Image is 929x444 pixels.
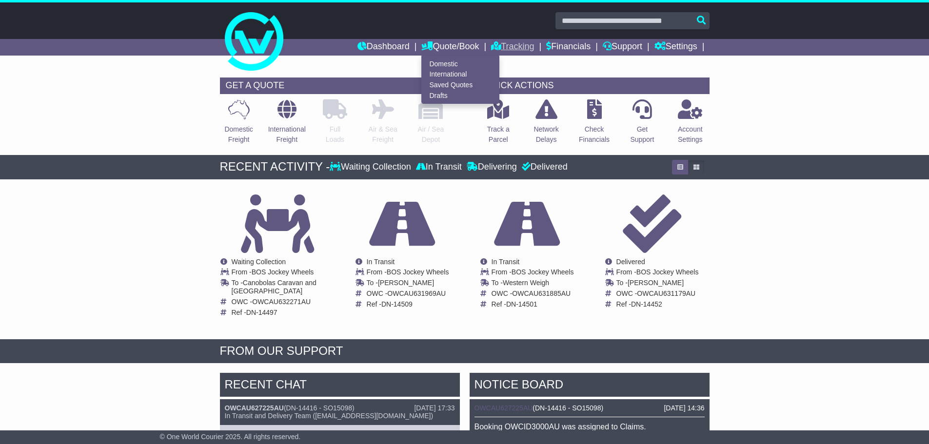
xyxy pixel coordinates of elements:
p: Domestic Freight [224,124,253,145]
p: Check Financials [579,124,610,145]
span: BOS Jockey Wheels [512,268,574,276]
p: Booking OWCID3000AU was assigned to Claims. [474,422,705,431]
span: [PERSON_NAME] [378,279,434,287]
p: Air & Sea Freight [369,124,397,145]
div: NOTICE BOARD [470,373,710,399]
div: FROM OUR SUPPORT [220,344,710,358]
td: To - [232,279,335,298]
span: BOS Jockey Wheels [387,268,449,276]
p: International Freight [268,124,306,145]
span: In Transit [492,258,520,266]
td: To - [616,279,699,290]
div: Waiting Collection [330,162,413,173]
span: Waiting Collection [232,258,286,266]
span: DN-14416 - SO15098 [286,404,352,412]
td: OWC - [492,290,574,300]
span: [PERSON_NAME] [628,279,684,287]
span: © One World Courier 2025. All rights reserved. [160,433,301,441]
div: ( ) [474,404,705,412]
a: Tracking [491,39,534,56]
a: Financials [546,39,591,56]
td: OWC - [232,298,335,309]
a: CheckFinancials [578,99,610,150]
a: Track aParcel [487,99,510,150]
td: To - [367,279,449,290]
a: AccountSettings [677,99,703,150]
span: DN-14452 [631,300,662,308]
a: Saved Quotes [422,80,499,91]
a: Settings [654,39,697,56]
span: DN-14509 [381,300,413,308]
a: Drafts [422,90,499,101]
p: Network Delays [534,124,558,145]
div: RECENT ACTIVITY - [220,160,330,174]
div: ( ) [225,404,455,412]
td: Ref - [492,300,574,309]
div: In Transit [414,162,464,173]
span: DN-14501 [506,300,537,308]
div: Delivered [519,162,568,173]
a: DomesticFreight [224,99,253,150]
a: Domestic [422,58,499,69]
p: Full Loads [323,124,347,145]
span: BOS Jockey Wheels [252,268,314,276]
td: Ref - [232,309,335,317]
td: OWC - [616,290,699,300]
a: International [422,69,499,80]
div: RECENT CHAT [220,373,460,399]
a: OWCAU627225AU [474,404,533,412]
td: OWC - [367,290,449,300]
td: From - [492,268,574,279]
td: From - [232,268,335,279]
div: Delivering [464,162,519,173]
span: Western Weigh [503,279,549,287]
span: Canobolas Caravan and [GEOGRAPHIC_DATA] [232,279,316,295]
span: Delivered [616,258,645,266]
div: [DATE] 17:33 [414,404,455,412]
td: From - [367,268,449,279]
td: Ref - [616,300,699,309]
p: Air / Sea Depot [418,124,444,145]
td: To - [492,279,574,290]
p: Track a Parcel [487,124,510,145]
span: In Transit and Delivery Team ([EMAIL_ADDRESS][DOMAIN_NAME]) [225,412,434,420]
div: [DATE] 14:36 [664,404,704,412]
span: DN-14416 - SO15098 [535,404,601,412]
a: InternationalFreight [268,99,306,150]
p: Account Settings [678,124,703,145]
span: OWCAU632271AU [252,298,311,306]
a: NetworkDelays [533,99,559,150]
a: OWCAU627225AU [225,404,284,412]
a: Support [603,39,642,56]
div: GET A QUOTE [220,77,450,94]
td: From - [616,268,699,279]
a: Quote/Book [421,39,479,56]
span: BOS Jockey Wheels [636,268,699,276]
div: QUICK ACTIONS [479,77,710,94]
a: Dashboard [357,39,410,56]
span: In Transit [367,258,395,266]
span: OWCAU631179AU [637,290,695,297]
span: OWCAU631885AU [512,290,571,297]
div: Quote/Book [421,56,499,104]
span: OWCAU631969AU [387,290,446,297]
p: Get Support [630,124,654,145]
td: Ref - [367,300,449,309]
a: GetSupport [630,99,654,150]
span: DN-14497 [246,309,277,316]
